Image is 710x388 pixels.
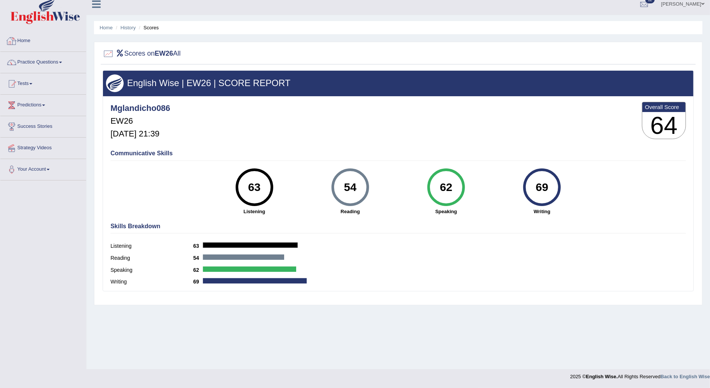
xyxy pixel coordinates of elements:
label: Listening [111,242,193,250]
a: Home [0,30,86,49]
h3: English Wise | EW26 | SCORE REPORT [106,78,690,88]
strong: Reading [306,208,394,215]
h5: [DATE] 21:39 [111,129,170,138]
label: Speaking [111,266,193,274]
h5: EW26 [111,117,170,126]
strong: Speaking [402,208,490,215]
div: 69 [528,171,556,203]
label: Reading [111,254,193,262]
label: Writing [111,278,193,286]
div: 62 [432,171,460,203]
b: Overall Score [645,104,683,110]
strong: Listening [210,208,298,215]
strong: English Wise. [586,374,618,379]
h4: Skills Breakdown [111,223,686,230]
strong: Writing [498,208,586,215]
a: Success Stories [0,116,86,135]
a: Practice Questions [0,52,86,71]
a: Back to English Wise [661,374,710,379]
a: Home [100,25,113,30]
a: Your Account [0,159,86,178]
div: 2025 © All Rights Reserved [570,369,710,380]
div: 63 [241,171,268,203]
b: EW26 [155,50,173,57]
a: History [121,25,136,30]
b: 54 [193,255,203,261]
li: Scores [137,24,159,31]
a: Predictions [0,95,86,114]
b: 62 [193,267,203,273]
h4: Mglandicho086 [111,104,170,113]
div: 54 [336,171,364,203]
h2: Scores on All [103,48,181,59]
h3: 64 [642,112,686,139]
b: 63 [193,243,203,249]
img: wings.png [106,74,124,92]
h4: Communicative Skills [111,150,686,157]
a: Strategy Videos [0,138,86,156]
b: 69 [193,279,203,285]
a: Tests [0,73,86,92]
